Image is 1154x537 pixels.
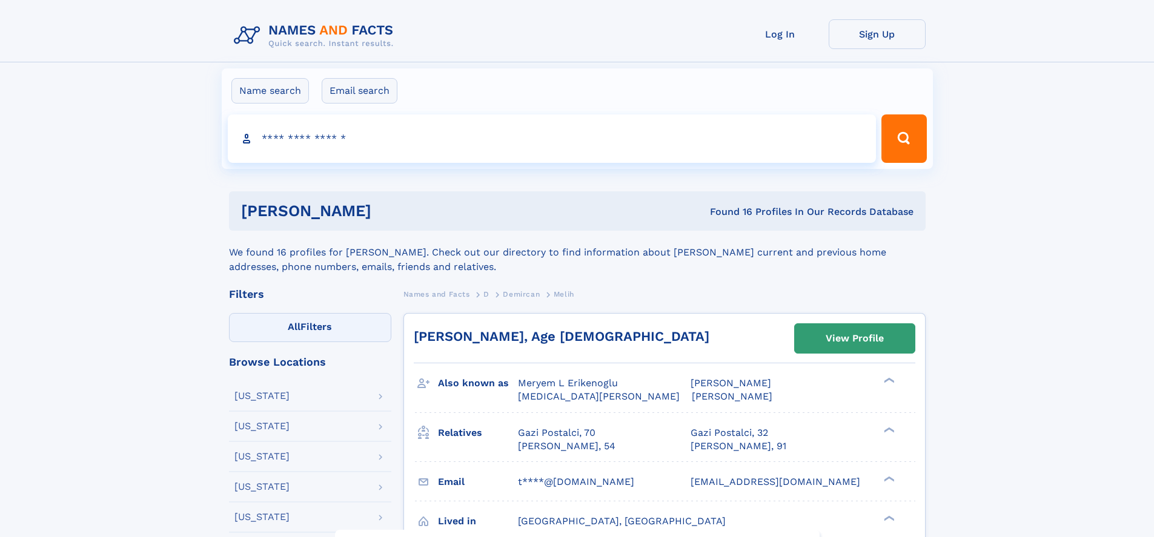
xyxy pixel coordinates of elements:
[229,313,391,342] label: Filters
[228,114,877,163] input: search input
[234,421,290,431] div: [US_STATE]
[732,19,829,49] a: Log In
[231,78,309,104] label: Name search
[691,476,860,487] span: [EMAIL_ADDRESS][DOMAIN_NAME]
[438,423,518,443] h3: Relatives
[881,377,895,384] div: ❯
[691,440,786,453] a: [PERSON_NAME], 91
[518,390,680,402] span: [MEDICAL_DATA][PERSON_NAME]
[691,426,768,440] a: Gazi Postalci, 32
[234,391,290,401] div: [US_STATE]
[881,114,926,163] button: Search Button
[234,452,290,461] div: [US_STATE]
[229,357,391,367] div: Browse Locations
[826,325,884,352] div: View Profile
[692,390,772,402] span: [PERSON_NAME]
[438,472,518,492] h3: Email
[518,515,726,527] span: [GEOGRAPHIC_DATA], [GEOGRAPHIC_DATA]
[414,329,709,344] a: [PERSON_NAME], Age [DEMOGRAPHIC_DATA]
[881,426,895,433] div: ❯
[503,286,540,301] a: Demircan
[518,426,595,440] a: Gazi Postalci, 70
[518,377,618,389] span: Meryem L Erikenoglu
[322,78,397,104] label: Email search
[234,482,290,492] div: [US_STATE]
[241,203,541,219] h1: [PERSON_NAME]
[881,514,895,522] div: ❯
[554,290,574,298] span: Melih
[229,289,391,300] div: Filters
[438,511,518,532] h3: Lived in
[229,19,403,52] img: Logo Names and Facts
[403,286,470,301] a: Names and Facts
[438,373,518,394] h3: Also known as
[518,440,615,453] a: [PERSON_NAME], 54
[503,290,540,298] span: Demircan
[540,205,914,219] div: Found 16 Profiles In Our Records Database
[483,286,489,301] a: D
[881,475,895,483] div: ❯
[288,321,300,332] span: All
[795,324,915,353] a: View Profile
[234,512,290,522] div: [US_STATE]
[229,231,926,274] div: We found 16 profiles for [PERSON_NAME]. Check out our directory to find information about [PERSON...
[483,290,489,298] span: D
[691,377,771,389] span: [PERSON_NAME]
[829,19,926,49] a: Sign Up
